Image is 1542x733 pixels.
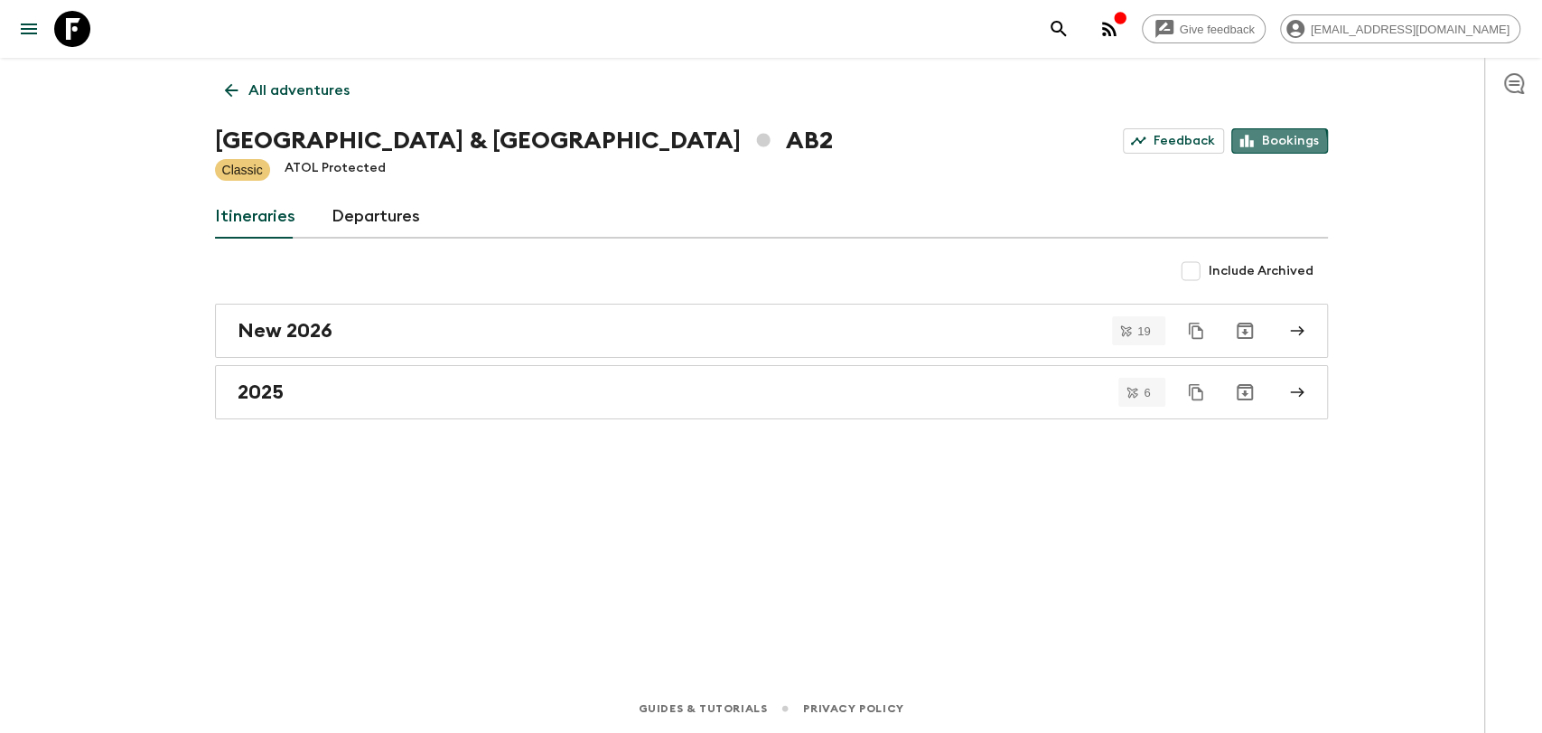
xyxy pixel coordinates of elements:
button: Duplicate [1180,315,1212,347]
button: Duplicate [1180,376,1212,409]
span: 6 [1133,387,1161,399]
span: Give feedback [1170,23,1265,36]
a: Guides & Tutorials [638,699,767,719]
a: Itineraries [215,195,295,239]
a: Privacy Policy [803,699,903,719]
div: [EMAIL_ADDRESS][DOMAIN_NAME] [1280,14,1520,43]
span: 19 [1126,325,1161,337]
a: New 2026 [215,304,1328,358]
h1: [GEOGRAPHIC_DATA] & [GEOGRAPHIC_DATA] AB2 [215,123,833,159]
h2: New 2026 [238,319,332,343]
p: All adventures [248,80,350,101]
button: Archive [1227,374,1263,410]
a: Feedback [1123,128,1224,154]
button: search adventures [1041,11,1077,47]
span: Include Archived [1209,262,1313,280]
button: menu [11,11,47,47]
h2: 2025 [238,381,284,404]
button: Archive [1227,313,1263,349]
a: Give feedback [1142,14,1266,43]
p: Classic [222,161,263,179]
a: Departures [332,195,420,239]
a: All adventures [215,72,360,108]
a: Bookings [1231,128,1328,154]
p: ATOL Protected [285,159,386,181]
span: [EMAIL_ADDRESS][DOMAIN_NAME] [1301,23,1519,36]
a: 2025 [215,365,1328,419]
